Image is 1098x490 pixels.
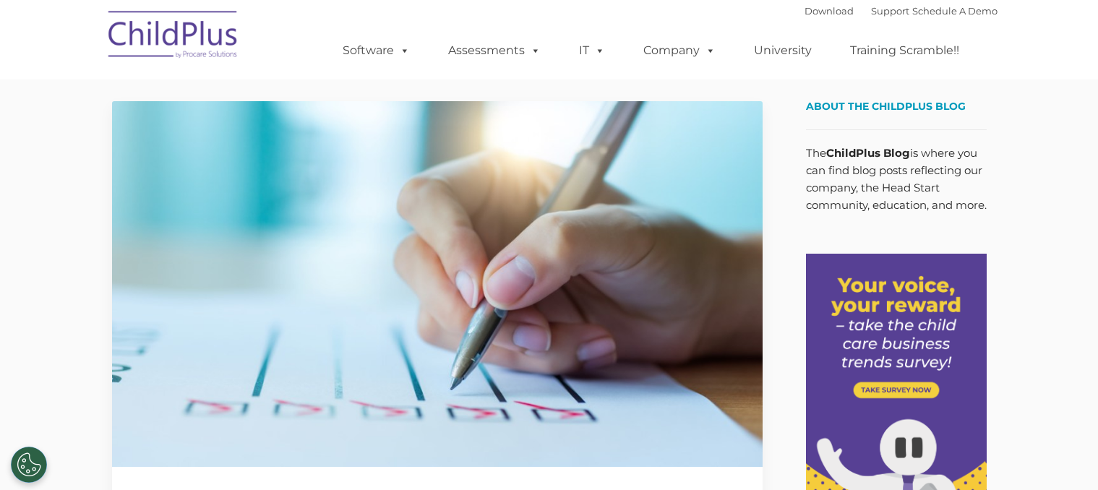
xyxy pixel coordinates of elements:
a: Software [328,36,424,65]
a: IT [565,36,619,65]
p: The is where you can find blog posts reflecting our company, the Head Start community, education,... [806,145,987,214]
font: | [805,5,998,17]
button: Cookies Settings [11,447,47,483]
span: About the ChildPlus Blog [806,100,966,113]
a: Download [805,5,854,17]
a: Assessments [434,36,555,65]
img: Efficiency Boost: ChildPlus Online's Enhanced Family Pre-Application Process - Streamlining Appli... [112,101,763,467]
img: ChildPlus by Procare Solutions [101,1,246,73]
a: Training Scramble!! [836,36,974,65]
a: Schedule A Demo [912,5,998,17]
strong: ChildPlus Blog [826,146,910,160]
a: Company [629,36,730,65]
a: University [739,36,826,65]
a: Support [871,5,909,17]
